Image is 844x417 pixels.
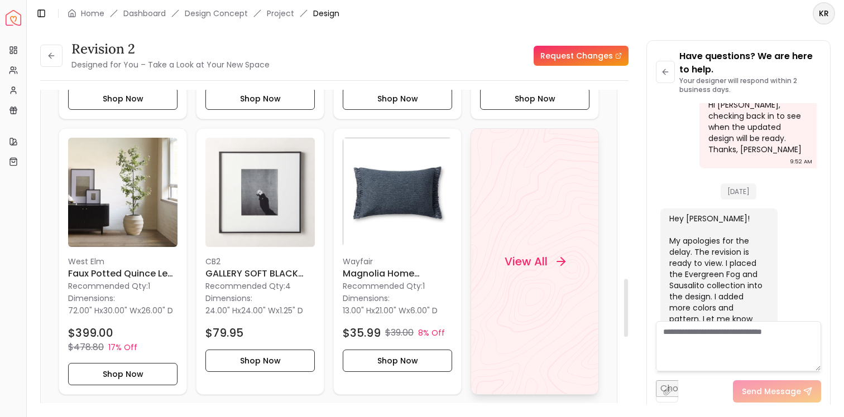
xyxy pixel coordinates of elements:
button: Shop Now [68,363,178,385]
h4: $79.95 [205,325,243,341]
button: Shop Now [480,88,589,110]
button: KR [813,2,835,25]
button: Shop Now [205,350,315,372]
a: Faux Potted Quince Leaf Tree only Plant imageWest ElmFaux Potted Quince Leaf Tree only PlantRecom... [59,128,187,395]
span: 6.00" D [410,305,438,316]
h3: Revision 2 [71,40,270,58]
button: Shop Now [343,88,452,110]
span: 21.00" W [375,305,406,316]
h6: Faux Potted Quince Leaf Tree only Plant [68,267,178,280]
h4: $399.00 [68,325,113,341]
p: Recommended Qty: 1 [343,280,452,292]
span: 13.00" H [343,305,371,316]
a: Spacejoy [6,10,21,26]
span: 30.00" W [103,305,137,316]
span: [DATE] [721,183,756,200]
nav: breadcrumb [68,8,339,19]
img: Magnolia Home Jett Throw Pillow image [343,138,452,247]
h4: View All [505,254,548,269]
button: Shop Now [205,88,315,110]
small: Designed for You – Take a Look at Your New Space [71,59,270,70]
div: Hi [PERSON_NAME], checking back in to see when the updated design will be ready. Thanks, [PERSON_... [708,99,805,155]
p: $478.80 [68,341,104,354]
div: 9:52 AM [790,156,812,167]
a: View All [471,128,599,395]
p: West Elm [68,256,178,267]
img: Spacejoy Logo [6,10,21,26]
p: 17% Off [108,342,137,353]
p: Dimensions: [343,292,390,305]
span: Design [313,8,339,19]
span: 24.00" W [241,305,276,316]
a: GALLERY SOFT BLACK PICTURE FRAME WITH WHITE MAT imageCB2GALLERY SOFT BLACK PICTURE FRAME WITH WHI... [196,128,324,395]
a: Dashboard [123,8,166,19]
p: x x [205,305,303,316]
span: KR [814,3,834,23]
a: Project [267,8,294,19]
div: Hey [PERSON_NAME]! My apologies for the delay. The revision is ready to view. I placed the Evergr... [669,213,766,336]
p: Your designer will respond within 2 business days. [679,76,821,94]
div: Faux Potted Quince Leaf Tree only Plant [59,128,187,395]
p: x x [343,305,438,316]
img: Faux Potted Quince Leaf Tree only Plant image [68,138,178,247]
img: GALLERY SOFT BLACK PICTURE FRAME WITH WHITE MAT image [205,138,315,247]
span: 24.00" H [205,305,237,316]
div: Magnolia Home Jett Throw Pillow [333,128,462,395]
p: CB2 [205,256,315,267]
span: 1.25" D [280,305,303,316]
p: Have questions? We are here to help. [679,50,821,76]
p: Dimensions: [68,292,115,305]
span: 26.00" D [141,305,173,316]
button: Shop Now [343,350,452,372]
div: GALLERY SOFT BLACK PICTURE FRAME WITH WHITE MAT [196,128,324,395]
p: $39.00 [385,326,414,340]
p: 8% Off [418,327,445,338]
h6: GALLERY SOFT BLACK PICTURE FRAME WITH WHITE MAT [205,267,315,280]
li: Design Concept [185,8,248,19]
p: Dimensions: [205,292,252,305]
button: Shop Now [68,88,178,110]
a: Magnolia Home Jett Throw Pillow imageWayfairMagnolia Home [PERSON_NAME] Throw PillowRecommended Q... [333,128,462,395]
span: 72.00" H [68,305,99,316]
p: Wayfair [343,256,452,267]
p: Recommended Qty: 1 [68,280,178,292]
a: Home [81,8,104,19]
a: Request Changes [534,46,629,66]
p: Recommended Qty: 4 [205,280,315,292]
h4: $35.99 [343,325,381,341]
p: x x [68,305,173,316]
h6: Magnolia Home [PERSON_NAME] Throw Pillow [343,267,452,280]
